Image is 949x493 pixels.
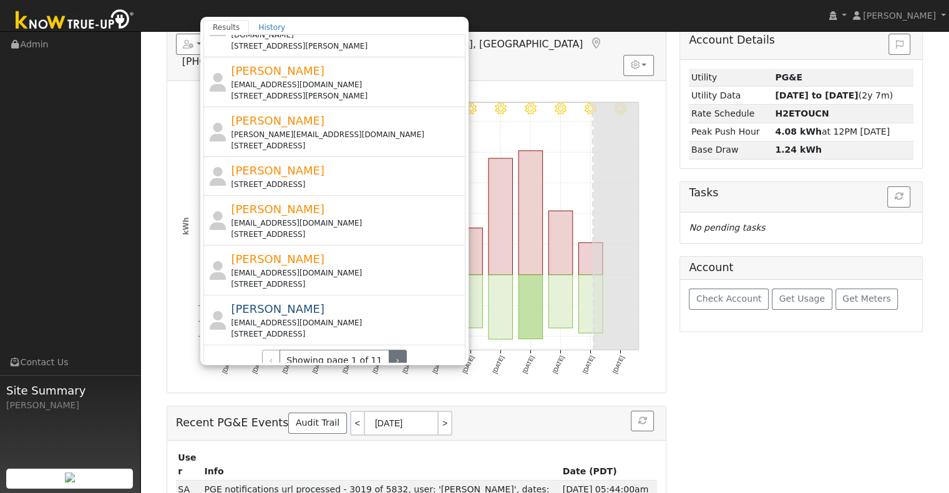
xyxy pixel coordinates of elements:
[465,103,477,115] i: 8/16 - Clear
[65,472,75,482] img: retrieve
[489,275,513,339] rect: onclick=""
[231,203,324,216] span: [PERSON_NAME]
[176,411,657,436] h5: Recent PG&E Events
[689,123,772,141] td: Peak Push Hour
[611,355,626,375] text: [DATE]
[6,399,134,412] div: [PERSON_NAME]
[689,261,733,274] h5: Account
[887,186,910,208] button: Refresh
[842,294,891,304] span: Get Meters
[775,127,822,136] strong: 4.08 kWh
[231,218,462,229] div: [EMAIL_ADDRESS][DOMAIN_NAME]
[772,289,832,310] button: Get Usage
[489,158,513,275] rect: onclick=""
[439,411,452,436] a: >
[182,55,273,67] span: [PHONE_NUMBER]
[775,90,893,100] span: (2y 7m)
[548,275,573,328] rect: onclick=""
[231,252,324,266] span: [PERSON_NAME]
[551,355,565,375] text: [DATE]
[198,317,207,324] text: -15
[350,411,364,436] a: <
[249,20,294,35] a: History
[631,411,654,432] button: Refresh
[231,317,462,328] div: [EMAIL_ADDRESS][DOMAIN_NAME]
[231,328,462,340] div: [STREET_ADDRESS]
[495,103,507,115] i: 8/17 - Clear
[176,449,202,481] th: User
[231,164,324,177] span: [PERSON_NAME]
[231,179,462,190] div: [STREET_ADDRESS]
[231,90,462,102] div: [STREET_ADDRESS][PERSON_NAME]
[689,87,772,105] td: Utility Data
[231,114,324,127] span: [PERSON_NAME]
[689,223,765,232] i: No pending tasks
[578,242,603,275] rect: onclick=""
[491,355,505,375] text: [DATE]
[589,37,603,50] a: Map
[689,141,772,159] td: Base Draw
[181,217,190,235] text: kWh
[689,34,913,47] h5: Account Details
[773,123,914,141] td: at 12PM [DATE]
[689,289,769,310] button: Check Account
[231,229,462,240] div: [STREET_ADDRESS]
[585,103,596,115] i: 8/20 - Clear
[555,103,567,115] i: 8/19 - Clear
[231,140,462,151] div: [STREET_ADDRESS]
[369,38,583,50] span: [GEOGRAPHIC_DATA], [GEOGRAPHIC_DATA]
[689,186,913,199] h5: Tasks
[459,228,483,275] rect: onclick=""
[198,302,207,309] text: -10
[578,275,603,333] rect: onclick=""
[689,105,772,123] td: Rate Schedule
[518,151,543,275] rect: onclick=""
[231,64,324,77] span: [PERSON_NAME]
[525,103,537,115] i: 8/18 - Clear
[231,41,462,52] div: [STREET_ADDRESS][PERSON_NAME]
[288,413,346,434] a: Audit Trail
[779,294,825,304] span: Get Usage
[459,275,483,328] rect: onclick=""
[775,72,802,82] strong: ID: 16141072, authorized: 02/05/25
[775,145,822,155] strong: 1.24 kWh
[202,449,560,481] th: Info
[835,289,898,310] button: Get Meters
[863,11,936,21] span: [PERSON_NAME]
[775,108,829,118] strong: Y
[280,350,389,371] span: Showing page 1 of 11
[548,211,573,275] rect: onclick=""
[231,267,462,279] div: [EMAIL_ADDRESS][DOMAIN_NAME]
[888,34,910,55] button: Issue History
[560,449,657,481] th: Date (PDT)
[231,302,324,315] span: [PERSON_NAME]
[582,355,596,375] text: [DATE]
[231,79,462,90] div: [EMAIL_ADDRESS][DOMAIN_NAME]
[775,90,858,100] strong: [DATE] to [DATE]
[203,20,250,35] a: Results
[231,129,462,140] div: [PERSON_NAME][EMAIL_ADDRESS][DOMAIN_NAME]
[389,350,407,371] button: ›
[461,355,475,375] text: [DATE]
[231,279,462,290] div: [STREET_ADDRESS]
[521,355,535,375] text: [DATE]
[6,382,134,399] span: Site Summary
[696,294,762,304] span: Check Account
[9,7,140,35] img: Know True-Up
[689,69,772,87] td: Utility
[198,332,207,339] text: -20
[518,275,543,339] rect: onclick=""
